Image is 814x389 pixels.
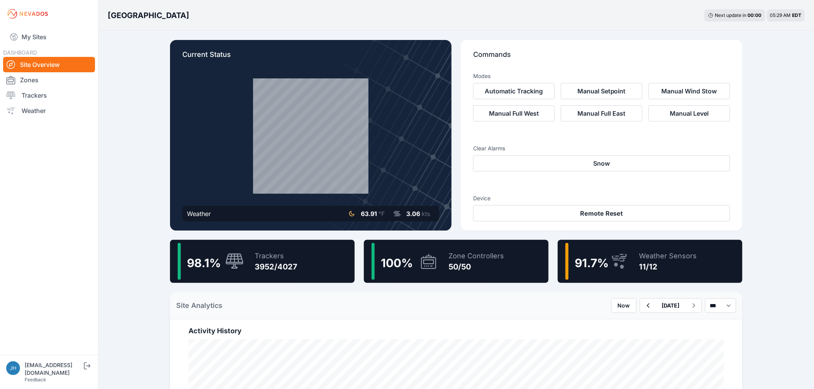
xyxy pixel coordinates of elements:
div: Zone Controllers [449,251,504,261]
button: Now [611,298,637,313]
span: kts [422,210,430,218]
span: Next update in [715,12,747,18]
a: Site Overview [3,57,95,72]
button: Manual Level [649,105,730,121]
span: 91.7 % [575,256,609,270]
div: 3952/4027 [255,261,297,272]
h3: Device [473,194,730,202]
button: Manual Setpoint [561,83,642,99]
span: 63.91 [361,210,377,218]
div: 00 : 00 [748,12,762,18]
span: 100 % [381,256,413,270]
h3: [GEOGRAPHIC_DATA] [108,10,189,21]
button: Remote Reset [473,205,730,221]
a: Feedback [25,377,46,382]
button: Manual Full East [561,105,642,121]
button: [DATE] [656,299,686,313]
span: 98.1 % [187,256,221,270]
span: EDT [792,12,802,18]
nav: Breadcrumb [108,5,189,25]
a: My Sites [3,28,95,46]
div: Weather [187,209,211,218]
span: 05:29 AM [770,12,791,18]
div: Trackers [255,251,297,261]
span: DASHBOARD [3,49,37,56]
a: 98.1%Trackers3952/4027 [170,240,355,283]
a: 100%Zone Controllers50/50 [364,240,549,283]
div: Weather Sensors [639,251,697,261]
button: Automatic Tracking [473,83,555,99]
button: Manual Wind Stow [649,83,730,99]
h2: Site Analytics [176,300,222,311]
div: 50/50 [449,261,504,272]
a: 91.7%Weather Sensors11/12 [558,240,742,283]
a: Zones [3,72,95,88]
img: Nevados [6,8,49,20]
div: [EMAIL_ADDRESS][DOMAIN_NAME] [25,361,82,377]
img: jhaberkorn@invenergy.com [6,361,20,375]
h3: Clear Alarms [473,145,730,152]
span: °F [379,210,385,218]
p: Current Status [182,49,439,66]
span: 3.06 [406,210,420,218]
h2: Activity History [188,326,724,336]
a: Weather [3,103,95,118]
h3: Modes [473,72,490,80]
p: Commands [473,49,730,66]
button: Snow [473,155,730,171]
div: 11/12 [639,261,697,272]
a: Trackers [3,88,95,103]
button: Manual Full West [473,105,555,121]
